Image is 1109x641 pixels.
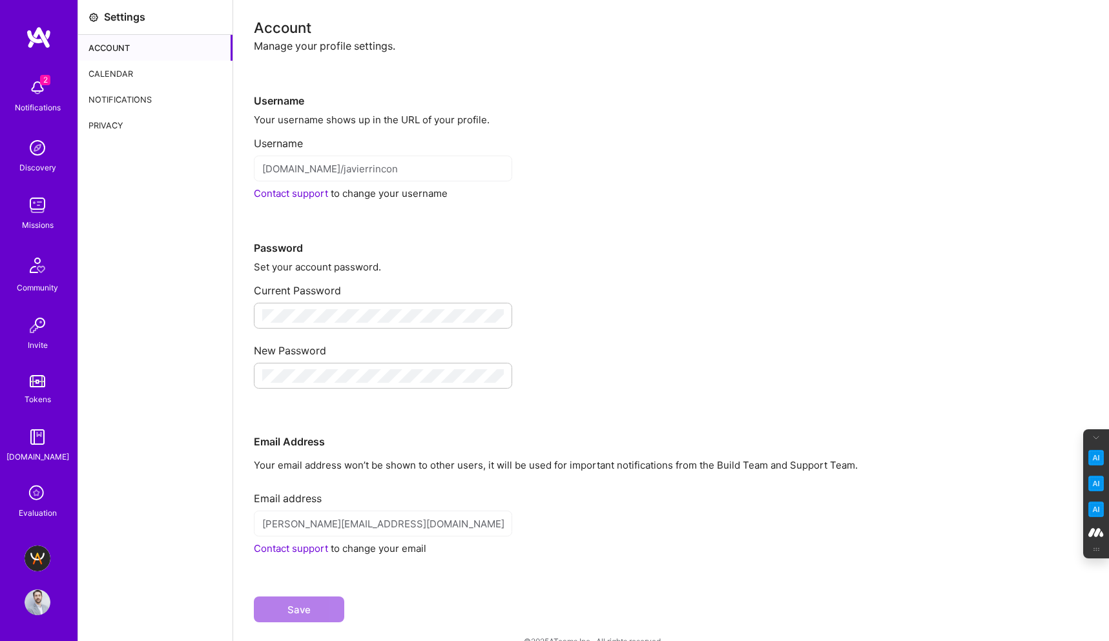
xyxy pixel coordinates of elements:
[254,596,344,622] button: Save
[26,26,52,49] img: logo
[254,394,1088,449] div: Email Address
[19,161,56,174] div: Discovery
[25,424,50,450] img: guide book
[78,112,233,138] div: Privacy
[25,75,50,101] img: bell
[22,218,54,232] div: Missions
[15,101,61,114] div: Notifications
[254,334,1088,358] div: New Password
[1088,450,1104,465] img: Key Point Extractor icon
[254,482,1088,505] div: Email address
[1088,476,1104,491] img: Email Tone Analyzer icon
[1088,502,1104,517] img: Jargon Buster icon
[254,458,1088,472] p: Your email address won’t be shown to other users, it will be used for important notifications fro...
[254,53,1088,108] div: Username
[25,392,51,406] div: Tokens
[6,450,69,463] div: [DOMAIN_NAME]
[40,75,50,85] span: 2
[25,589,50,615] img: User Avatar
[25,192,50,218] img: teamwork
[254,21,1088,34] div: Account
[254,127,1088,150] div: Username
[21,545,54,571] a: A.Team - Grow A.Team's Community & Demand
[254,260,1088,274] div: Set your account password.
[28,338,48,352] div: Invite
[254,542,328,555] a: Contact support
[22,250,53,281] img: Community
[17,281,58,294] div: Community
[78,35,233,61] div: Account
[30,375,45,387] img: tokens
[21,589,54,615] a: User Avatar
[78,86,233,112] div: Notifications
[254,542,1088,555] div: to change your email
[25,545,50,571] img: A.Team - Grow A.Team's Community & Demand
[254,113,1088,127] div: Your username shows up in the URL of your profile.
[104,10,145,24] div: Settings
[88,12,99,23] i: icon Settings
[254,187,1088,200] div: to change your username
[254,274,1088,298] div: Current Password
[25,312,50,338] img: Invite
[25,135,50,161] img: discovery
[254,39,1088,53] div: Manage your profile settings.
[254,200,1088,255] div: Password
[78,61,233,86] div: Calendar
[254,187,328,199] a: Contact support
[19,506,57,520] div: Evaluation
[25,482,50,506] i: icon SelectionTeam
